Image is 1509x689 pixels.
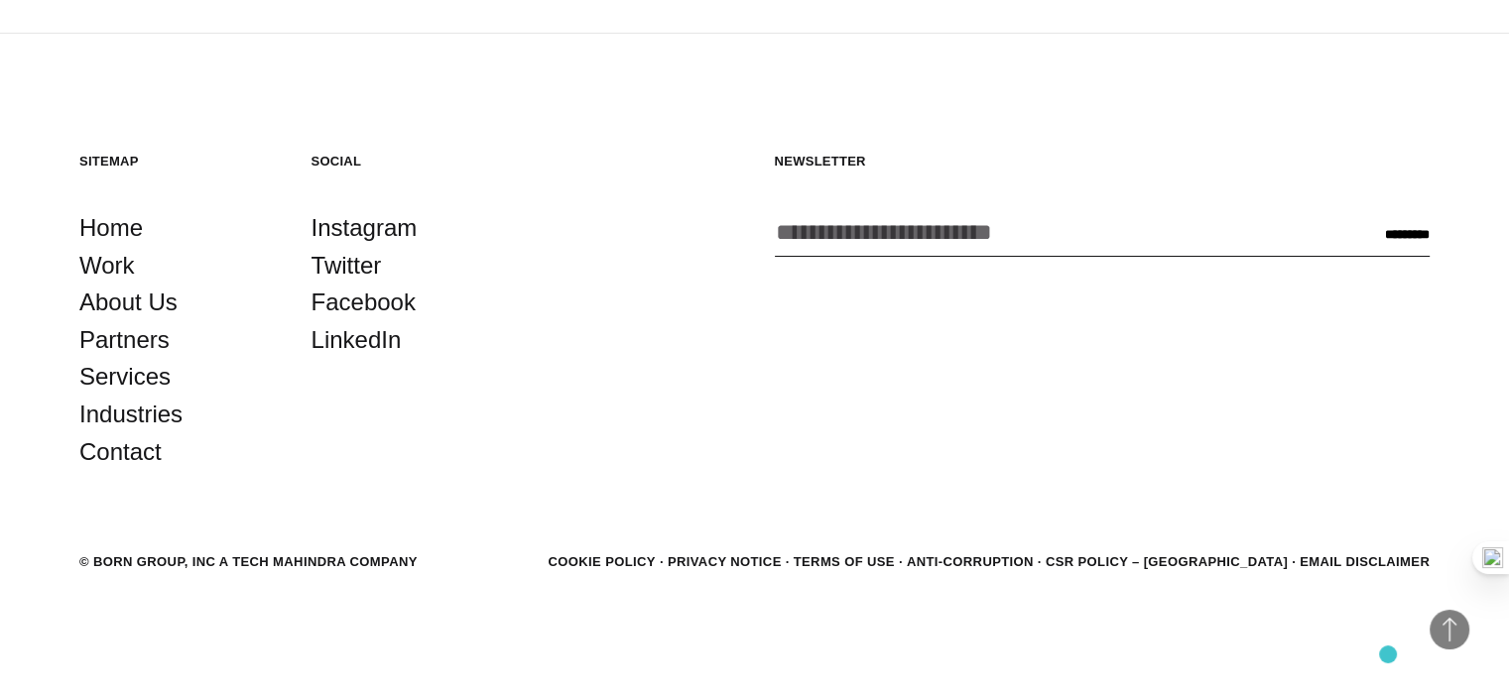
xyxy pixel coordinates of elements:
a: Terms of Use [794,554,895,569]
a: About Us [79,284,178,321]
a: Work [79,247,135,285]
a: Partners [79,321,170,359]
a: Industries [79,396,183,433]
button: Back to Top [1430,610,1469,649]
a: CSR POLICY – [GEOGRAPHIC_DATA] [1046,554,1288,569]
a: Home [79,209,143,247]
h5: Sitemap [79,153,272,170]
a: Anti-Corruption [907,554,1034,569]
a: Cookie Policy [548,554,655,569]
a: Privacy Notice [668,554,782,569]
h5: Newsletter [775,153,1431,170]
img: one_i.png [1482,547,1503,568]
a: Email Disclaimer [1300,554,1430,569]
a: Facebook [312,284,416,321]
a: Contact [79,433,162,471]
a: LinkedIn [312,321,402,359]
a: Services [79,358,171,396]
h5: Social [312,153,504,170]
a: Twitter [312,247,382,285]
div: © BORN GROUP, INC A Tech Mahindra Company [79,552,418,572]
a: Instagram [312,209,418,247]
